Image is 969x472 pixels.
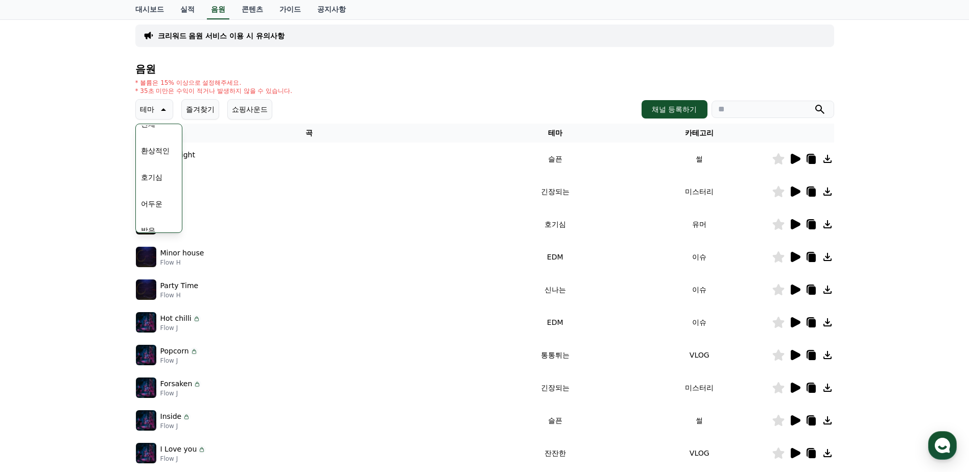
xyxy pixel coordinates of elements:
p: Hot chilli [160,313,192,324]
td: 신나는 [483,273,627,306]
button: 쇼핑사운드 [227,99,272,120]
button: 밝은 [137,219,159,242]
img: music [136,345,156,365]
p: Flow H [160,258,204,267]
td: 긴장되는 [483,371,627,404]
p: Flow J [160,389,202,397]
p: * 35초 미만은 수익이 적거나 발생하지 않을 수 있습니다. [135,87,293,95]
th: 카테고리 [627,124,772,143]
img: music [136,443,156,463]
button: 즐겨찾기 [181,99,219,120]
td: 이슈 [627,273,772,306]
td: 유머 [627,208,772,241]
td: 썰 [627,143,772,175]
td: 슬픈 [483,404,627,437]
h4: 음원 [135,63,834,75]
td: EDM [483,306,627,339]
td: 잔잔한 [483,437,627,469]
button: 호기심 [137,166,167,188]
p: Popcorn [160,346,189,357]
img: music [136,247,156,267]
p: I Love you [160,444,197,455]
td: 미스터리 [627,175,772,208]
a: 설정 [132,324,196,349]
p: Party Time [160,280,199,291]
td: 미스터리 [627,371,772,404]
button: 어두운 [137,193,167,215]
img: music [136,312,156,333]
span: 설정 [158,339,170,347]
span: 대화 [93,340,106,348]
th: 곡 [135,124,483,143]
p: * 볼륨은 15% 이상으로 설정해주세요. [135,79,293,87]
p: Flow J [160,324,201,332]
td: EDM [483,241,627,273]
td: 슬픈 [483,143,627,175]
button: 환상적인 [137,139,174,162]
td: VLOG [627,339,772,371]
td: 통통튀는 [483,339,627,371]
a: 홈 [3,324,67,349]
p: Flow J [160,422,191,430]
a: 크리워드 음원 서비스 이용 시 유의사항 [158,31,285,41]
th: 테마 [483,124,627,143]
p: Flow H [160,291,199,299]
span: 홈 [32,339,38,347]
p: Inside [160,411,182,422]
td: 긴장되는 [483,175,627,208]
button: 채널 등록하기 [642,100,707,119]
p: 테마 [140,102,154,116]
p: Minor house [160,248,204,258]
p: Forsaken [160,379,193,389]
img: music [136,377,156,398]
td: 썰 [627,404,772,437]
td: VLOG [627,437,772,469]
a: 대화 [67,324,132,349]
img: music [136,410,156,431]
button: 테마 [135,99,173,120]
td: 호기심 [483,208,627,241]
td: 이슈 [627,306,772,339]
p: Flow J [160,455,206,463]
td: 이슈 [627,241,772,273]
p: Flow J [160,357,198,365]
p: Sad Night [160,150,195,160]
img: music [136,279,156,300]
